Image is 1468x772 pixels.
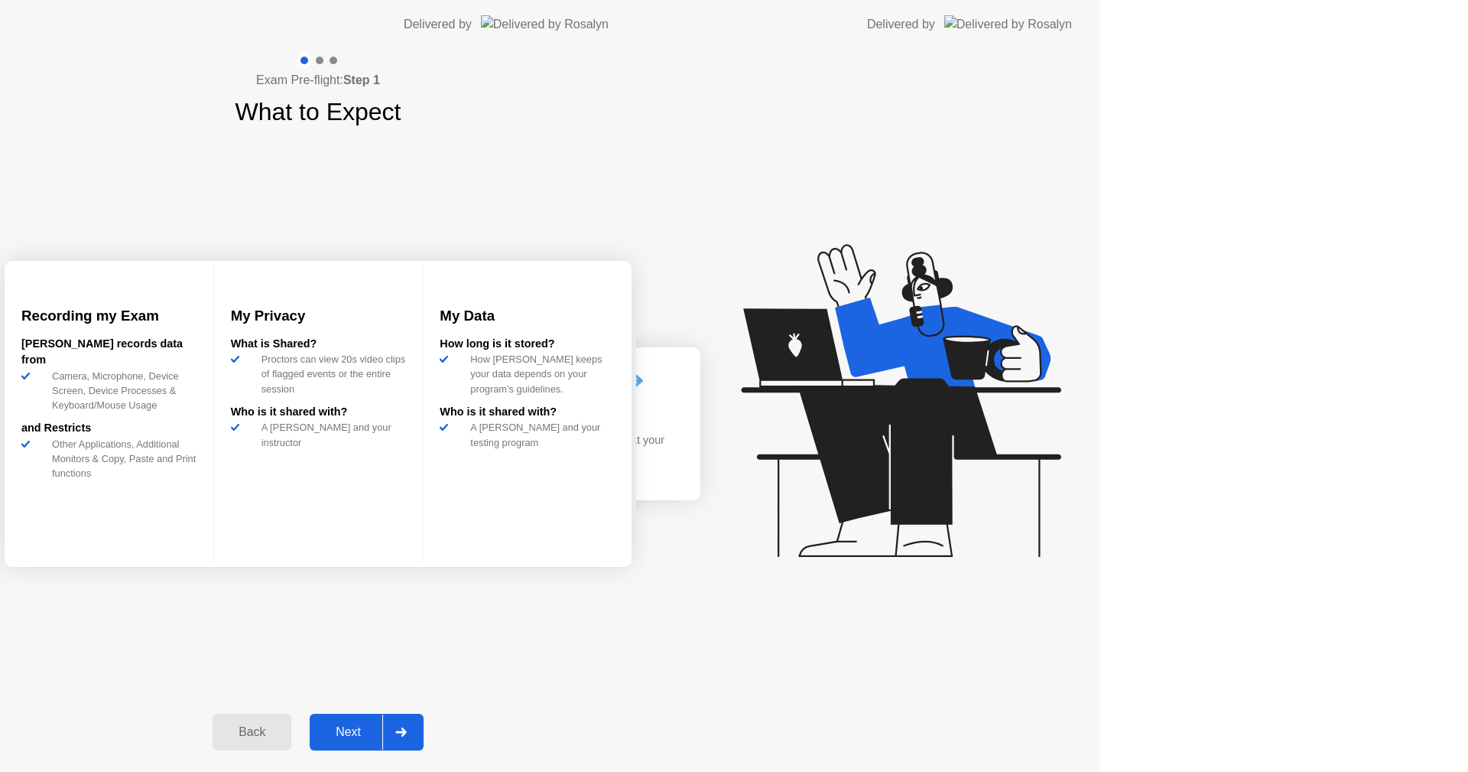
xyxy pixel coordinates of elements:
img: Delivered by Rosalyn [944,15,1072,33]
button: Back [213,714,291,751]
div: Camera, Microphone, Device Screen, Device Processes & Keyboard/Mouse Usage [46,369,196,413]
div: Back [217,725,287,739]
h1: What to Expect [235,93,401,130]
div: What is Shared? [231,336,406,353]
div: How long is it stored? [440,336,615,353]
div: [PERSON_NAME] records data from [21,336,196,369]
div: A [PERSON_NAME] and your instructor [255,420,406,449]
button: Next [310,714,424,751]
div: A [PERSON_NAME] and your testing program [464,420,615,449]
h3: My Data [440,305,615,327]
h3: Recording my Exam [21,305,196,327]
div: Proctors can view 20s video clips of flagged events or the entire session [255,352,406,396]
h3: My Privacy [231,305,406,327]
div: Who is it shared with? [440,404,615,421]
div: Next [314,725,382,739]
div: Delivered by [867,15,935,34]
img: Delivered by Rosalyn [481,15,609,33]
div: How [PERSON_NAME] keeps your data depends on your program’s guidelines. [464,352,615,396]
h4: Exam Pre-flight: [256,71,380,90]
div: and Restricts [21,420,196,437]
b: Step 1 [343,73,380,86]
div: Who is it shared with? [231,404,406,421]
div: Delivered by [404,15,472,34]
div: Other Applications, Additional Monitors & Copy, Paste and Print functions [46,437,196,481]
